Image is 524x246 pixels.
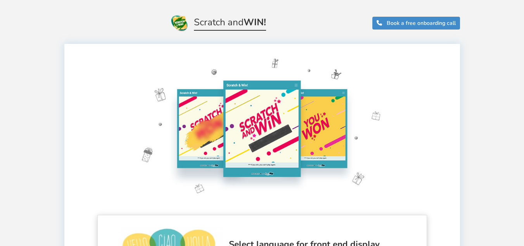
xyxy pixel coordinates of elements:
a: Book a free onboarding call [372,17,460,30]
img: Scratch and Win [118,52,406,205]
span: Book a free onboarding call [387,19,456,27]
img: Scratch and Win [170,14,189,32]
strong: WIN! [244,16,266,28]
span: Scratch and [194,17,266,31]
